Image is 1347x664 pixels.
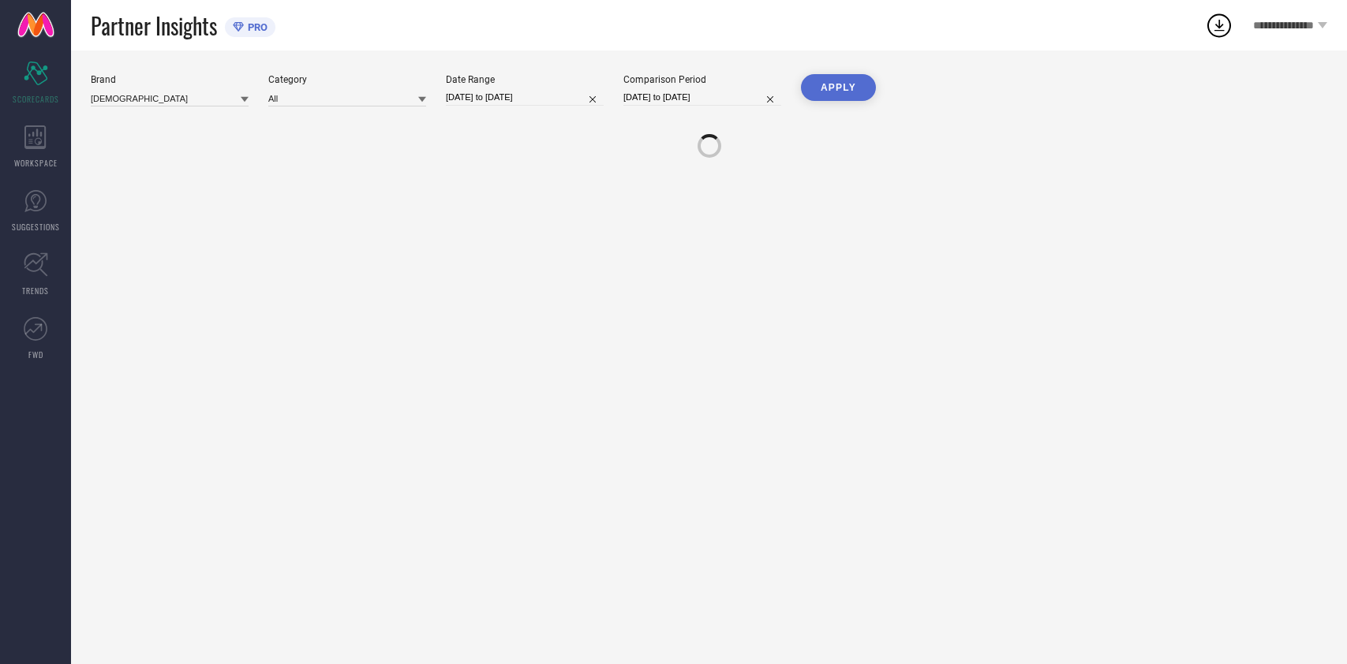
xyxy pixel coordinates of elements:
[623,74,781,85] div: Comparison Period
[28,349,43,360] span: FWD
[12,221,60,233] span: SUGGESTIONS
[1205,11,1233,39] div: Open download list
[268,74,426,85] div: Category
[623,89,781,106] input: Select comparison period
[244,21,268,33] span: PRO
[91,9,217,42] span: Partner Insights
[22,285,49,297] span: TRENDS
[14,157,58,169] span: WORKSPACE
[446,89,604,106] input: Select date range
[13,93,59,105] span: SCORECARDS
[801,74,876,101] button: APPLY
[446,74,604,85] div: Date Range
[91,74,249,85] div: Brand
